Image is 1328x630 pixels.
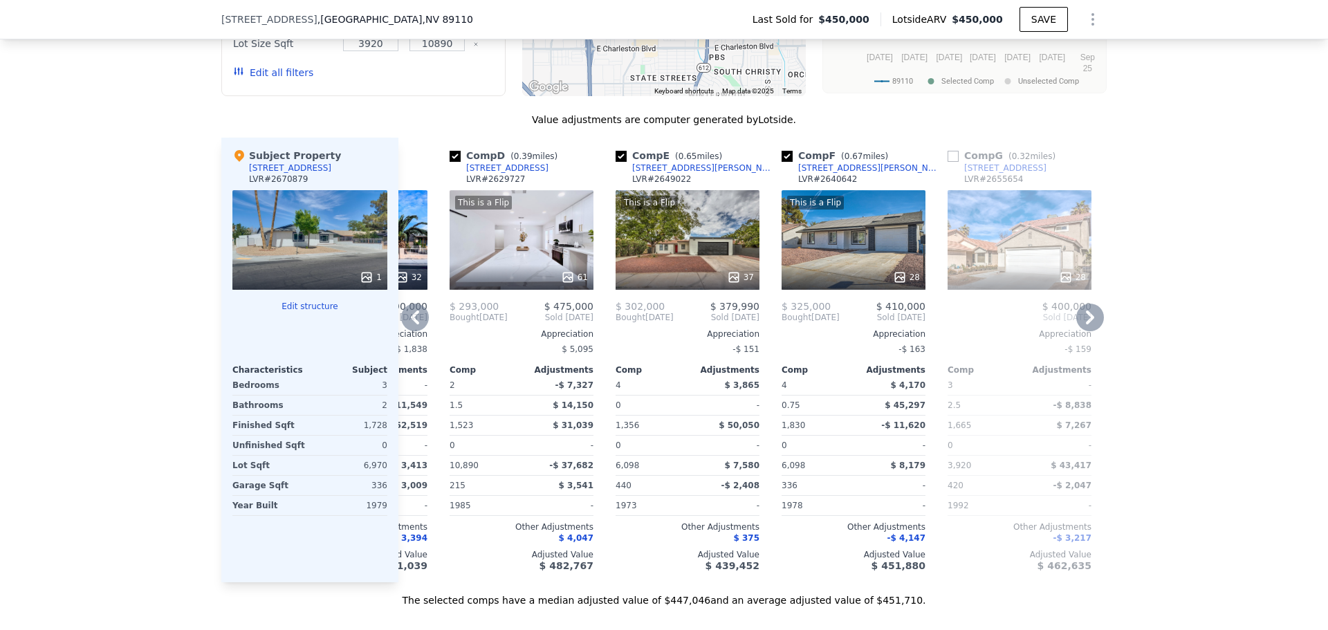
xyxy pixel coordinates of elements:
[514,151,533,161] span: 0.39
[450,163,548,174] a: [STREET_ADDRESS]
[964,163,1046,174] div: [STREET_ADDRESS]
[782,163,942,174] a: [STREET_ADDRESS][PERSON_NAME]
[1022,436,1091,455] div: -
[1079,6,1107,33] button: Show Options
[721,481,759,490] span: -$ 2,408
[616,420,639,430] span: 1,356
[616,496,685,515] div: 1973
[948,312,1091,323] span: Sold [DATE]
[722,87,774,95] span: Map data ©2025
[727,270,754,284] div: 37
[876,301,925,312] span: $ 410,000
[616,312,645,323] span: Bought
[455,196,512,210] div: This is a Flip
[559,533,593,543] span: $ 4,047
[782,420,805,430] span: 1,830
[450,328,593,340] div: Appreciation
[221,12,317,26] span: [STREET_ADDRESS]
[373,560,427,571] span: $ 451,039
[616,364,688,376] div: Comp
[466,163,548,174] div: [STREET_ADDRESS]
[1057,420,1091,430] span: $ 7,267
[670,151,728,161] span: ( miles)
[616,481,631,490] span: 440
[232,456,307,475] div: Lot Sqft
[782,312,811,323] span: Bought
[317,12,473,26] span: , [GEOGRAPHIC_DATA]
[782,496,851,515] div: 1978
[782,549,925,560] div: Adjusted Value
[450,301,499,312] span: $ 293,000
[948,481,963,490] span: 420
[948,328,1091,340] div: Appreciation
[232,476,307,495] div: Garage Sqft
[891,380,925,390] span: $ 4,170
[948,461,971,470] span: 3,920
[1018,77,1079,86] text: Unselected Comp
[1004,53,1031,62] text: [DATE]
[1053,481,1091,490] span: -$ 2,047
[856,496,925,515] div: -
[952,14,1003,25] span: $450,000
[898,344,925,354] span: -$ 163
[836,151,894,161] span: ( miles)
[232,149,341,163] div: Subject Property
[313,476,387,495] div: 336
[616,396,685,415] div: 0
[466,174,525,185] div: LVR # 2629727
[393,533,427,543] span: $ 3,394
[549,461,593,470] span: -$ 37,682
[948,380,953,390] span: 3
[1083,64,1093,73] text: 25
[553,400,593,410] span: $ 14,150
[674,312,759,323] span: Sold [DATE]
[891,461,925,470] span: $ 8,179
[396,344,427,354] span: $ 1,838
[1064,344,1091,354] span: -$ 159
[856,476,925,495] div: -
[561,270,588,284] div: 61
[1037,560,1091,571] span: $ 462,635
[679,151,697,161] span: 0.65
[616,301,665,312] span: $ 302,000
[1020,364,1091,376] div: Adjustments
[616,521,759,532] div: Other Adjustments
[782,301,831,312] span: $ 325,000
[562,344,593,354] span: $ 5,095
[782,328,925,340] div: Appreciation
[782,396,851,415] div: 0.75
[782,441,787,450] span: 0
[892,77,913,86] text: 89110
[508,312,593,323] span: Sold [DATE]
[690,496,759,515] div: -
[450,496,519,515] div: 1985
[450,312,479,323] span: Bought
[948,549,1091,560] div: Adjusted Value
[450,521,593,532] div: Other Adjustments
[249,174,308,185] div: LVR # 2670879
[787,196,844,210] div: This is a Flip
[948,149,1061,163] div: Comp G
[360,270,382,284] div: 1
[232,436,307,455] div: Unfinished Sqft
[948,496,1017,515] div: 1992
[782,380,787,390] span: 4
[901,53,928,62] text: [DATE]
[553,420,593,430] span: $ 31,039
[450,396,519,415] div: 1.5
[936,53,962,62] text: [DATE]
[798,163,942,174] div: [STREET_ADDRESS][PERSON_NAME]
[221,113,1107,127] div: Value adjustments are computer generated by Lotside .
[389,461,427,470] span: -$ 3,413
[232,396,307,415] div: Bathrooms
[249,163,331,174] div: [STREET_ADDRESS]
[232,376,307,395] div: Bedrooms
[1003,151,1061,161] span: ( miles)
[232,364,310,376] div: Characteristics
[887,533,925,543] span: -$ 4,147
[473,41,479,47] button: Clear
[450,312,508,323] div: [DATE]
[221,582,1107,607] div: The selected comps have a median adjusted value of $447,046 and an average adjusted value of $451...
[378,301,427,312] span: $ 390,000
[867,53,893,62] text: [DATE]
